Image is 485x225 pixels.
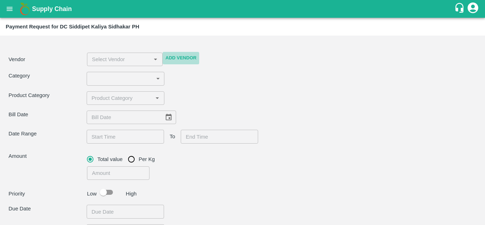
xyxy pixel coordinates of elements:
[87,111,159,124] input: Bill Date
[87,190,97,198] p: Low
[467,1,479,16] div: account of current user
[32,5,72,12] b: Supply Chain
[6,24,139,30] b: Payment Request for DC Siddipet Kaliya Sidhakar PH
[89,93,151,103] input: Product Category
[9,205,87,213] p: Due Date
[87,152,160,166] div: payment_amount_type
[162,111,175,124] button: Choose date
[9,190,84,198] p: Priority
[151,55,160,64] button: Open
[9,152,84,160] p: Amount
[126,190,137,198] p: High
[170,133,175,140] span: To
[153,93,162,103] button: Open
[87,205,159,218] input: Choose date
[1,1,18,17] button: open drawer
[89,55,140,64] input: Select Vendor
[9,91,87,99] p: Product Category
[9,111,87,118] p: Bill Date
[9,72,87,80] p: Category
[454,2,467,15] div: customer-support
[87,166,149,180] input: Amount
[87,130,159,143] input: Choose date
[181,130,253,143] input: Choose date
[97,155,122,163] span: Total value
[18,2,32,16] img: logo
[9,130,87,138] p: Date Range
[139,155,155,163] span: Per Kg
[32,4,454,14] a: Supply Chain
[163,52,199,64] button: Add Vendor
[9,55,84,63] p: Vendor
